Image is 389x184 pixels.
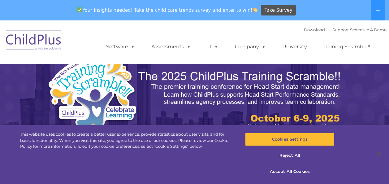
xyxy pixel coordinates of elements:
[276,41,313,53] a: University
[350,27,387,32] a: Schedule A Demo
[253,7,257,12] img: 👏
[145,41,197,53] a: Assessments
[265,5,292,16] span: Take Survey
[20,131,233,150] div: This website uses cookies to create a better user experience, provide statistics about user visit...
[317,41,376,53] a: Training Scramble!!
[372,147,386,161] button: Close
[229,41,272,53] a: Company
[245,133,335,146] button: Cookies Settings
[261,5,296,16] a: Take Survey
[304,27,387,32] font: |
[3,25,65,56] img: ChildPlus by Procare Solutions
[245,165,335,178] button: Accept All Cookies
[77,7,82,12] img: ✅
[332,27,349,32] a: Support
[201,41,225,53] a: IT
[75,4,260,16] span: Your insights needed! Take the child care trends survey and enter to win!
[304,27,325,32] a: Download
[100,41,141,53] a: Software
[245,149,335,162] button: Reject All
